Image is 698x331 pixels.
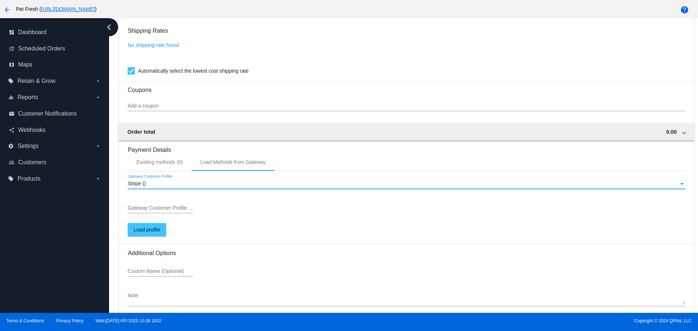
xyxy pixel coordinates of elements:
[128,103,685,109] input: Add a coupon
[18,61,32,68] span: Maps
[18,29,47,36] span: Dashboard
[18,110,77,117] span: Customer Notifications
[355,318,692,323] span: Copyright © 2024 QPilot, LLC
[128,42,179,48] a: No shipping rate found
[136,159,183,165] div: Existing methods (0)
[56,318,84,323] a: Privacy Policy
[9,157,101,168] a: people_outline Customers
[103,21,115,33] i: chevron_left
[9,108,101,120] a: email Customer Notifications
[9,124,101,136] a: share Webhooks
[95,78,101,84] i: arrow_drop_down
[128,250,685,257] h3: Additional Options
[3,5,12,14] mat-icon: arrow_back
[128,141,685,153] h3: Payment Details
[200,159,266,165] div: Load Methods from Gateway
[18,127,45,133] span: Webhooks
[128,269,193,274] input: Custom Name (Optional)
[128,23,168,39] h3: Shipping Rates
[96,318,161,323] a: Web:[DATE] API:2025.10.08.1632
[9,59,101,70] a: map Maps
[128,81,685,93] h3: Coupons
[9,127,15,133] i: share
[41,6,95,12] a: [URL][DOMAIN_NAME]
[9,43,101,55] a: update Scheduled Orders
[95,143,101,149] i: arrow_drop_down
[128,181,146,186] span: Stripe ()
[119,123,694,141] mat-expansion-panel-header: Order total 0.00
[8,94,14,100] i: equalizer
[127,129,155,135] span: Order total
[9,160,15,165] i: people_outline
[666,129,677,135] span: 0.00
[8,78,14,84] i: local_offer
[9,62,15,68] i: map
[8,176,14,182] i: local_offer
[128,223,166,236] button: Load profile
[9,111,15,117] i: email
[133,227,160,233] span: Load profile
[17,94,38,101] span: Reports
[18,45,65,52] span: Scheduled Orders
[9,29,15,35] i: dashboard
[17,143,39,149] span: Settings
[17,175,40,182] span: Products
[95,94,101,100] i: arrow_drop_down
[128,205,193,211] input: Gateway Customer Profile ID
[8,143,14,149] i: settings
[9,46,15,52] i: update
[128,181,685,187] mat-select: Gateway Customer Profile
[95,176,101,182] i: arrow_drop_down
[16,6,97,12] span: Pet Fresh ( )
[680,5,689,14] mat-icon: help
[18,159,46,166] span: Customers
[138,66,248,75] span: Automatically select the lowest cost shipping rate
[9,27,101,38] a: dashboard Dashboard
[6,318,44,323] a: Terms & Conditions
[17,78,55,84] span: Retain & Grow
